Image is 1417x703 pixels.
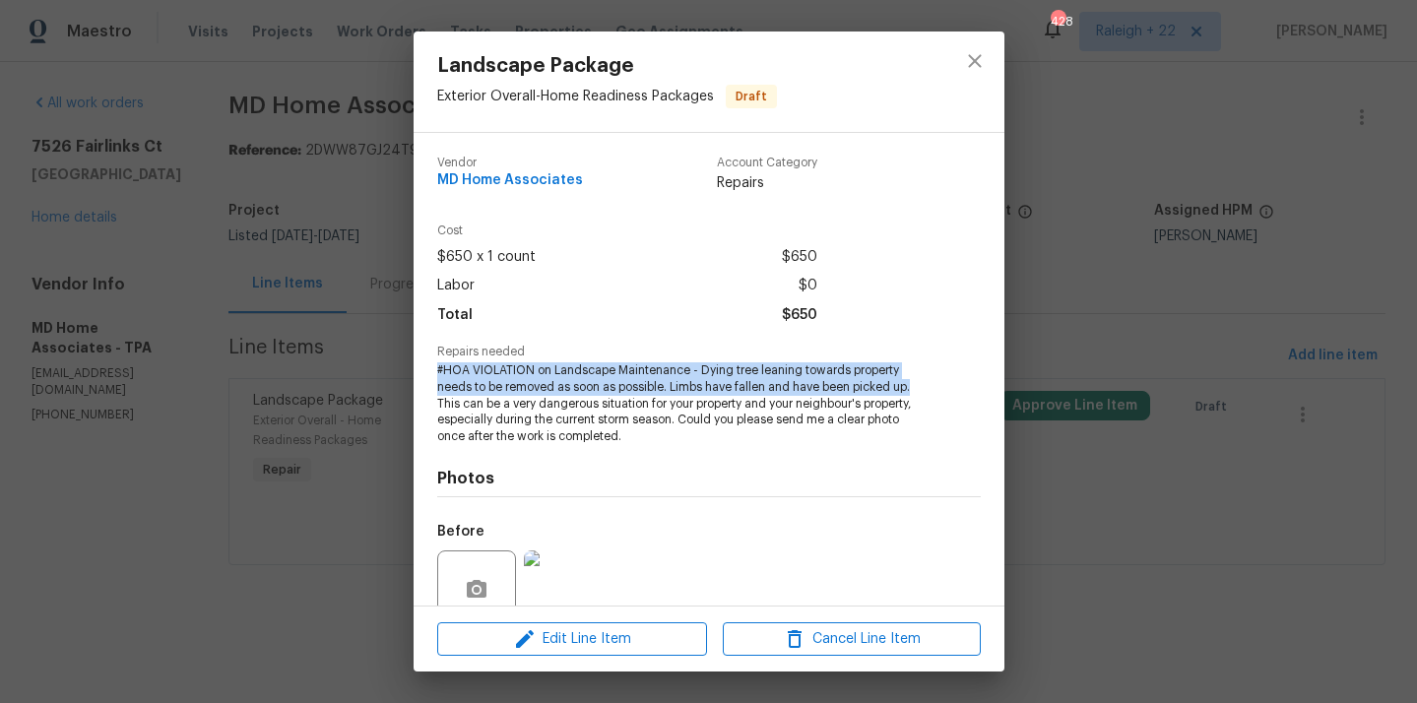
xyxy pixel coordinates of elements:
[443,627,701,652] span: Edit Line Item
[728,87,775,106] span: Draft
[782,301,817,330] span: $650
[951,37,998,85] button: close
[437,173,583,188] span: MD Home Associates
[782,243,817,272] span: $650
[437,362,927,445] span: #HOA VIOLATION on Landscape Maintenance - Dying tree leaning towards property needs to be removed...
[437,301,473,330] span: Total
[799,272,817,300] span: $0
[729,627,975,652] span: Cancel Line Item
[717,157,817,169] span: Account Category
[437,272,475,300] span: Labor
[723,622,981,657] button: Cancel Line Item
[437,243,536,272] span: $650 x 1 count
[437,55,777,77] span: Landscape Package
[437,224,817,237] span: Cost
[437,157,583,169] span: Vendor
[437,525,484,539] h5: Before
[437,622,707,657] button: Edit Line Item
[717,173,817,193] span: Repairs
[437,469,981,488] h4: Photos
[437,346,981,358] span: Repairs needed
[437,90,714,103] span: Exterior Overall - Home Readiness Packages
[1051,12,1064,32] div: 428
